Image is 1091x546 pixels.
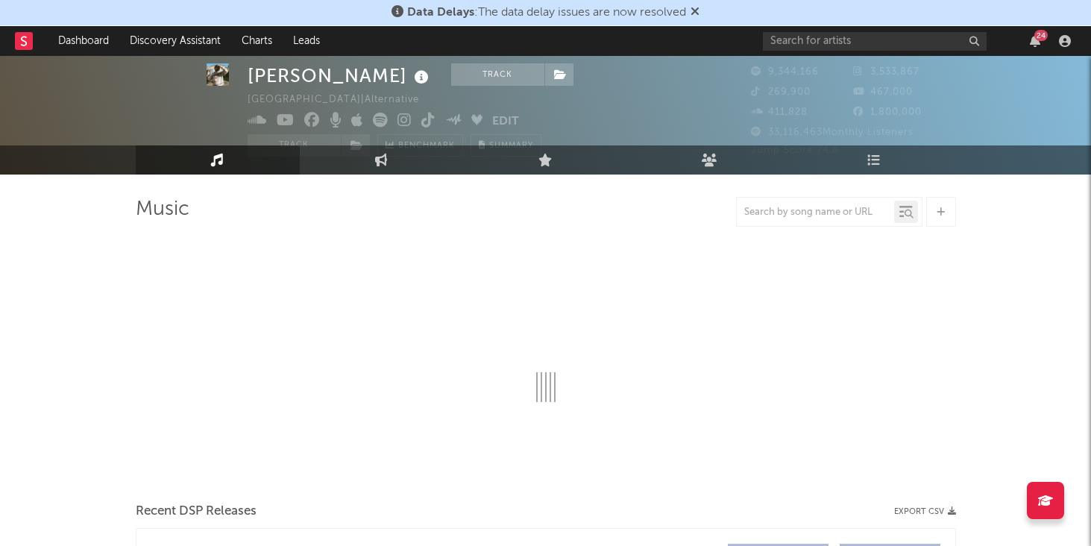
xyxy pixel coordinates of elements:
button: Track [451,63,544,86]
span: : The data delay issues are now resolved [407,7,686,19]
span: 9,344,166 [751,67,819,77]
a: Leads [283,26,330,56]
div: [PERSON_NAME] [248,63,433,88]
span: Dismiss [691,7,699,19]
button: Summary [471,134,541,157]
input: Search for artists [763,32,987,51]
button: Edit [492,113,519,131]
input: Search by song name or URL [737,207,894,219]
button: Export CSV [894,507,956,516]
a: Charts [231,26,283,56]
span: 1,800,000 [853,107,922,117]
span: 3,533,867 [853,67,919,77]
a: Discovery Assistant [119,26,231,56]
span: Summary [489,142,533,150]
span: Recent DSP Releases [136,503,257,521]
span: Data Delays [407,7,474,19]
span: 33,116,463 Monthly Listeners [751,128,914,137]
div: [GEOGRAPHIC_DATA] | Alternative [248,91,436,109]
a: Dashboard [48,26,119,56]
span: 269,900 [751,87,811,97]
span: 467,000 [853,87,913,97]
a: Benchmark [377,134,463,157]
button: 24 [1030,35,1040,47]
span: Benchmark [398,137,455,155]
button: Track [248,134,341,157]
span: 411,828 [751,107,808,117]
div: 24 [1034,30,1048,41]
